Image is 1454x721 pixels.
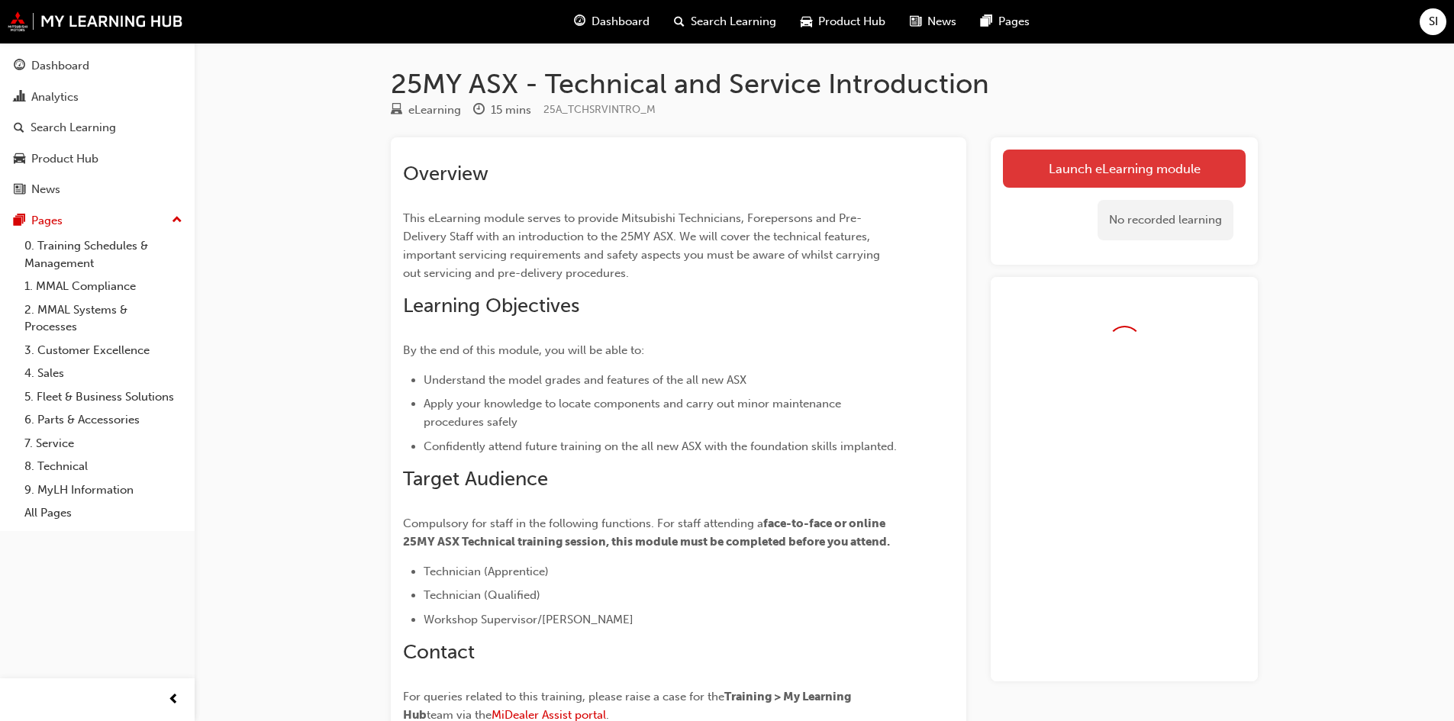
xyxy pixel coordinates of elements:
[898,6,969,37] a: news-iconNews
[981,12,992,31] span: pages-icon
[391,101,461,120] div: Type
[403,517,890,549] span: face-to-face or online 25MY ASX Technical training session, this module must be completed before ...
[31,212,63,230] div: Pages
[18,275,189,298] a: 1. MMAL Compliance
[14,214,25,228] span: pages-icon
[6,207,189,235] button: Pages
[6,145,189,173] a: Product Hub
[18,234,189,275] a: 0. Training Schedules & Management
[172,211,182,230] span: up-icon
[562,6,662,37] a: guage-iconDashboard
[473,104,485,117] span: clock-icon
[674,12,685,31] span: search-icon
[408,101,461,119] div: eLearning
[14,91,25,105] span: chart-icon
[6,52,189,80] a: Dashboard
[403,211,883,280] span: This eLearning module serves to provide Mitsubishi Technicians, Forepersons and Pre-Delivery Staf...
[691,13,776,31] span: Search Learning
[1003,150,1246,188] a: Launch eLearning module
[424,439,897,453] span: Confidently attend future training on the all new ASX with the foundation skills implanted.
[18,455,189,478] a: 8. Technical
[18,501,189,525] a: All Pages
[491,101,531,119] div: 15 mins
[168,690,179,710] span: prev-icon
[31,150,98,168] div: Product Hub
[18,478,189,502] a: 9. MyLH Information
[403,690,724,703] span: For queries related to this training, please raise a case for the
[18,298,189,339] a: 2. MMAL Systems & Processes
[969,6,1042,37] a: pages-iconPages
[403,517,763,530] span: Compulsory for staff in the following functions. For staff attending a
[574,12,585,31] span: guage-icon
[424,397,844,429] span: Apply your knowledge to locate components and carry out minor maintenance procedures safely
[910,12,921,31] span: news-icon
[403,640,475,664] span: Contact
[1420,8,1446,35] button: SI
[424,565,549,578] span: Technician (Apprentice)
[31,119,116,137] div: Search Learning
[8,11,183,31] img: mmal
[14,121,24,135] span: search-icon
[788,6,898,37] a: car-iconProduct Hub
[1429,13,1438,31] span: SI
[424,373,746,387] span: Understand the model grades and features of the all new ASX
[6,49,189,207] button: DashboardAnalyticsSearch LearningProduct HubNews
[31,181,60,198] div: News
[31,57,89,75] div: Dashboard
[592,13,650,31] span: Dashboard
[14,60,25,73] span: guage-icon
[18,362,189,385] a: 4. Sales
[473,101,531,120] div: Duration
[18,408,189,432] a: 6. Parts & Accessories
[424,613,634,626] span: Workshop Supervisor/[PERSON_NAME]
[1098,200,1233,240] div: No recorded learning
[391,67,1258,101] h1: 25MY ASX - Technical and Service Introduction
[998,13,1030,31] span: Pages
[31,89,79,106] div: Analytics
[403,467,548,491] span: Target Audience
[18,339,189,362] a: 3. Customer Excellence
[391,104,402,117] span: learningResourceType_ELEARNING-icon
[662,6,788,37] a: search-iconSearch Learning
[818,13,885,31] span: Product Hub
[403,294,579,317] span: Learning Objectives
[18,432,189,455] a: 7. Service
[543,103,656,116] span: Learning resource code
[6,175,189,204] a: News
[14,183,25,197] span: news-icon
[424,588,540,602] span: Technician (Qualified)
[403,343,644,357] span: By the end of this module, you will be able to:
[6,83,189,111] a: Analytics
[927,13,956,31] span: News
[18,385,189,409] a: 5. Fleet & Business Solutions
[403,162,488,185] span: Overview
[801,12,812,31] span: car-icon
[6,114,189,142] a: Search Learning
[14,153,25,166] span: car-icon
